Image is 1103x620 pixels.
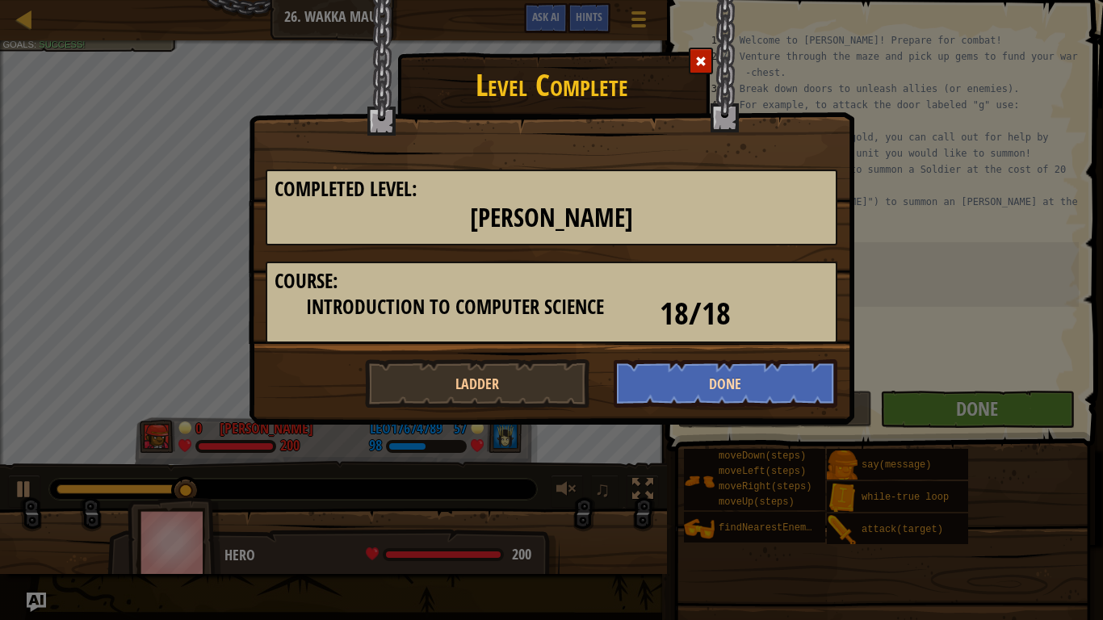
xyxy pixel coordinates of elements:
h2: [PERSON_NAME] [275,204,828,232]
span: 18/18 [660,291,731,334]
h3: Introduction to Computer Science [275,296,635,318]
h3: Course: [275,270,828,292]
h1: Level Complete [250,60,853,102]
h3: Completed Level: [275,178,828,200]
button: Done [614,359,838,408]
button: Ladder [365,359,589,408]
